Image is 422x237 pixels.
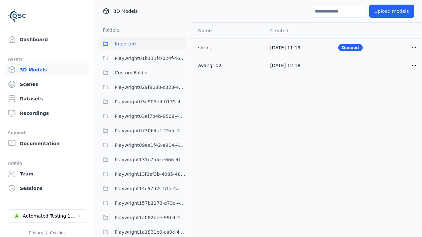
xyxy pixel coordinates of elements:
[99,211,186,224] button: Playwright1a082bee-99b4-4375-8133-1395ef4c0af5
[50,231,66,235] a: Cookies
[8,159,87,167] div: Admin
[338,44,363,51] div: Queued
[8,209,87,223] button: Select a workspace
[5,63,89,76] a: 3D Models
[5,107,89,120] a: Recordings
[190,23,265,39] th: Name
[99,95,186,108] button: Playwright03e905d4-0135-4922-94e2-0c56aa41bf04
[369,5,414,18] button: Upload models
[5,92,89,105] a: Datasets
[99,27,120,33] h3: Folders
[5,78,89,91] a: Scenes
[99,110,186,123] button: Playwright03ef7b4b-9508-47f0-8afd-5e0ec78663fc
[115,228,186,236] span: Playwright1a1831e0-ca0c-4e14-bc08-f87064ef1ded
[99,124,186,137] button: Playwright073064a1-25dc-42be-bd5d-9b023c0ea8dd
[99,153,186,166] button: Playwright131c7fde-e666-4f3e-be7e-075966dc97bc
[113,8,137,14] span: 3D Models
[46,231,47,235] span: |
[115,199,186,207] span: Playwright157b1173-e73c-4808-a1ac-12e2e4cec217
[270,45,300,50] span: [DATE] 11:19
[115,69,148,77] span: Custom Folder
[99,66,186,79] button: Custom Folder
[99,37,186,50] button: Imported
[23,213,76,219] div: Automated Testing 1 - Playwright
[99,81,186,94] button: Playwright029f9688-c328-482d-9c42-3b0c529f8514
[115,141,186,149] span: Playwright09ee1f42-a914-43b3-abf1-e7ca57cf5f96
[8,129,87,137] div: Support
[8,55,87,63] div: Assets
[5,167,89,180] a: Team
[270,63,300,68] span: [DATE] 12:18
[115,127,186,135] span: Playwright073064a1-25dc-42be-bd5d-9b023c0ea8dd
[5,33,89,46] a: Dashboard
[99,168,186,181] button: Playwright13f2ef3b-4085-48b8-a429-2a4839ebbf05
[99,182,186,195] button: Playwright14c67f65-f7fa-4a69-9dce-fa9a259dcaa1
[8,7,26,25] img: Logo
[5,182,89,195] a: Sessions
[115,83,186,91] span: Playwright029f9688-c328-482d-9c42-3b0c529f8514
[99,139,186,152] button: Playwright09ee1f42-a914-43b3-abf1-e7ca57cf5f96
[115,156,186,164] span: Playwright131c7fde-e666-4f3e-be7e-075966dc97bc
[115,214,186,222] span: Playwright1a082bee-99b4-4375-8133-1395ef4c0af5
[115,98,186,106] span: Playwright03e905d4-0135-4922-94e2-0c56aa41bf04
[115,185,186,193] span: Playwright14c67f65-f7fa-4a69-9dce-fa9a259dcaa1
[265,23,333,39] th: Created
[14,213,20,219] div: A
[115,112,186,120] span: Playwright03ef7b4b-9508-47f0-8afd-5e0ec78663fc
[99,197,186,210] button: Playwright157b1173-e73c-4808-a1ac-12e2e4cec217
[198,62,259,69] div: avangrid2
[115,170,186,178] span: Playwright13f2ef3b-4085-48b8-a429-2a4839ebbf05
[115,54,186,62] span: Playwright01b111fc-024f-466d-9bae-c06bfb571c6d
[29,231,43,235] a: Privacy
[198,44,259,51] div: shrine
[99,52,186,65] button: Playwright01b111fc-024f-466d-9bae-c06bfb571c6d
[115,40,136,48] span: Imported
[5,137,89,150] a: Documentation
